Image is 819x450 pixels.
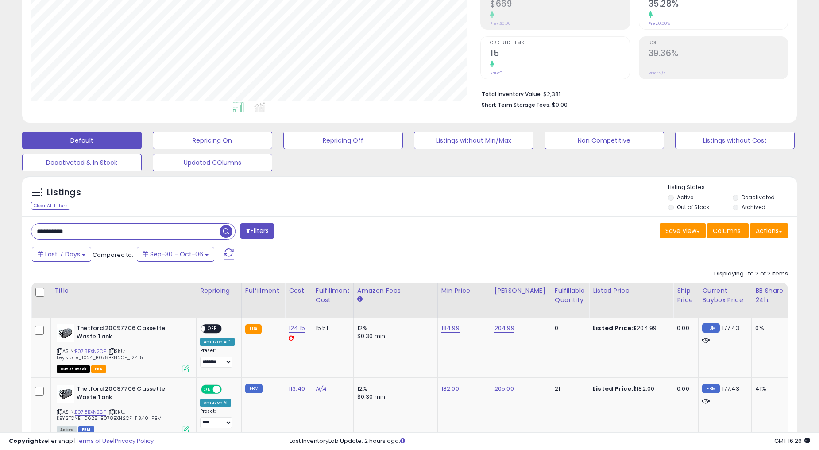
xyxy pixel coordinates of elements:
a: 182.00 [441,384,459,393]
div: seller snap | | [9,437,154,446]
b: Thetford 20097706 Cassette Waste Tank [77,385,184,403]
strong: Copyright [9,437,41,445]
a: Terms of Use [76,437,113,445]
div: Repricing [200,286,238,295]
a: 205.00 [494,384,514,393]
small: FBM [702,323,719,333]
h2: 15 [490,48,630,60]
div: Last InventoryLab Update: 2 hours ago. [290,437,811,446]
button: Deactivated & In Stock [22,154,142,171]
span: 177.43 [722,384,739,393]
div: 0% [755,324,784,332]
button: Listings without Cost [675,132,795,149]
span: | SKU: KEYSTONE_0625_B078BXN2CF_113.40_FBM [57,408,162,422]
button: Last 7 Days [32,247,91,262]
div: Displaying 1 to 2 of 2 items [714,270,788,278]
div: 0.00 [677,385,692,393]
label: Active [677,194,693,201]
div: Preset: [200,348,235,368]
div: $0.30 min [357,393,431,401]
small: FBM [245,384,263,393]
div: Amazon Fees [357,286,434,295]
button: Repricing On [153,132,272,149]
div: Amazon AI [200,399,231,407]
b: Listed Price: [593,324,633,332]
span: | SKU: keystone_1024_B078BXN2CF_124.15 [57,348,143,361]
div: 15.51 [316,324,347,332]
button: Default [22,132,142,149]
label: Archived [742,203,765,211]
span: Sep-30 - Oct-06 [150,250,203,259]
div: 21 [555,385,582,393]
span: ROI [649,41,788,46]
div: BB Share 24h. [755,286,788,305]
div: Clear All Filters [31,202,70,210]
span: Last 7 Days [45,250,80,259]
button: Actions [750,223,788,238]
div: ASIN: [57,385,189,432]
div: [PERSON_NAME] [494,286,547,295]
div: 0 [555,324,582,332]
h2: 39.36% [649,48,788,60]
a: N/A [316,384,326,393]
img: 31NTgNZuzVS._SL40_.jpg [57,385,74,403]
div: Amazon AI * [200,338,235,346]
span: OFF [220,386,235,393]
a: B078BXN2CF [75,348,106,355]
a: 124.15 [289,324,305,333]
span: FBA [91,365,106,373]
label: Deactivated [742,194,775,201]
small: FBM [702,384,719,393]
div: Current Buybox Price [702,286,748,305]
li: $2,381 [482,88,781,99]
b: Listed Price: [593,384,633,393]
b: Total Inventory Value: [482,90,542,98]
button: Save View [660,223,706,238]
b: Short Term Storage Fees: [482,101,551,109]
div: Fulfillable Quantity [555,286,585,305]
small: Prev: 0 [490,70,502,76]
div: Cost [289,286,308,295]
div: ASIN: [57,324,189,372]
div: Preset: [200,408,235,428]
p: Listing States: [668,183,797,192]
div: $204.99 [593,324,666,332]
div: Fulfillment Cost [316,286,350,305]
span: ON [202,386,213,393]
span: OFF [205,325,219,333]
a: 113.40 [289,384,305,393]
div: 12% [357,324,431,332]
button: Updated COlumns [153,154,272,171]
div: Fulfillment [245,286,281,295]
label: Out of Stock [677,203,709,211]
span: $0.00 [552,101,568,109]
button: Columns [707,223,749,238]
a: B078BXN2CF [75,408,106,416]
button: Repricing Off [283,132,403,149]
div: $182.00 [593,385,666,393]
small: Prev: N/A [649,70,666,76]
span: Ordered Items [490,41,630,46]
img: 31NTgNZuzVS._SL40_.jpg [57,324,74,342]
span: All listings that are currently out of stock and unavailable for purchase on Amazon [57,365,90,373]
div: 0.00 [677,324,692,332]
small: Prev: 0.00% [649,21,670,26]
small: Prev: $0.00 [490,21,511,26]
h5: Listings [47,186,81,199]
div: Min Price [441,286,487,295]
button: Listings without Min/Max [414,132,533,149]
div: 12% [357,385,431,393]
button: Non Competitive [545,132,664,149]
span: 2025-10-14 16:26 GMT [774,437,810,445]
a: 184.99 [441,324,460,333]
span: Columns [713,226,741,235]
button: Filters [240,223,274,239]
a: 204.99 [494,324,514,333]
button: Sep-30 - Oct-06 [137,247,214,262]
div: 41% [755,385,784,393]
span: 177.43 [722,324,739,332]
div: Title [54,286,193,295]
a: Privacy Policy [115,437,154,445]
div: Ship Price [677,286,695,305]
small: FBA [245,324,262,334]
